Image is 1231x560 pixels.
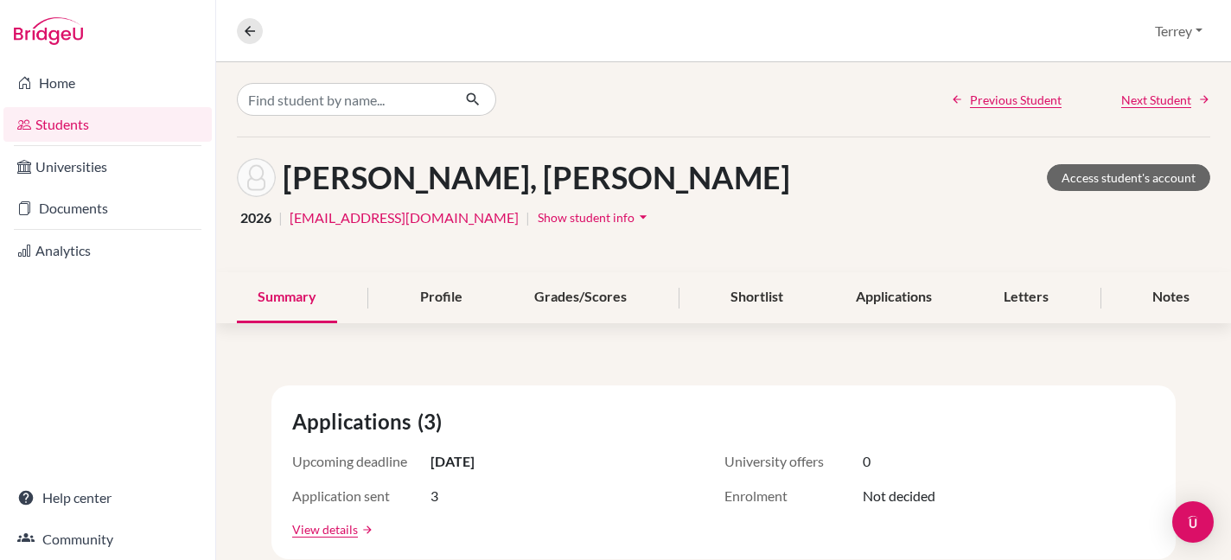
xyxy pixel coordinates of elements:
[3,522,212,557] a: Community
[863,451,871,472] span: 0
[538,210,635,225] span: Show student info
[14,17,83,45] img: Bridge-U
[3,233,212,268] a: Analytics
[1132,272,1210,323] div: Notes
[399,272,483,323] div: Profile
[863,486,935,506] span: Not decided
[292,451,431,472] span: Upcoming deadline
[237,272,337,323] div: Summary
[1172,501,1214,543] div: Open Intercom Messenger
[513,272,647,323] div: Grades/Scores
[292,520,358,538] a: View details
[3,66,212,100] a: Home
[431,486,438,506] span: 3
[278,207,283,228] span: |
[358,524,373,536] a: arrow_forward
[237,158,276,197] img: Natalie Kristen's avatar
[1047,164,1210,191] a: Access student's account
[724,451,863,472] span: University offers
[3,107,212,142] a: Students
[290,207,519,228] a: [EMAIL_ADDRESS][DOMAIN_NAME]
[292,486,431,506] span: Application sent
[431,451,475,472] span: [DATE]
[724,486,863,506] span: Enrolment
[710,272,804,323] div: Shortlist
[240,207,271,228] span: 2026
[835,272,953,323] div: Applications
[537,204,653,231] button: Show student infoarrow_drop_down
[237,83,451,116] input: Find student by name...
[970,91,1062,109] span: Previous Student
[983,272,1069,323] div: Letters
[418,406,449,437] span: (3)
[3,480,212,515] a: Help center
[1147,15,1210,48] button: Terrey
[635,208,652,226] i: arrow_drop_down
[3,150,212,184] a: Universities
[3,191,212,226] a: Documents
[526,207,530,228] span: |
[1121,91,1210,109] a: Next Student
[1121,91,1191,109] span: Next Student
[951,91,1062,109] a: Previous Student
[283,159,790,196] h1: [PERSON_NAME], [PERSON_NAME]
[292,406,418,437] span: Applications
